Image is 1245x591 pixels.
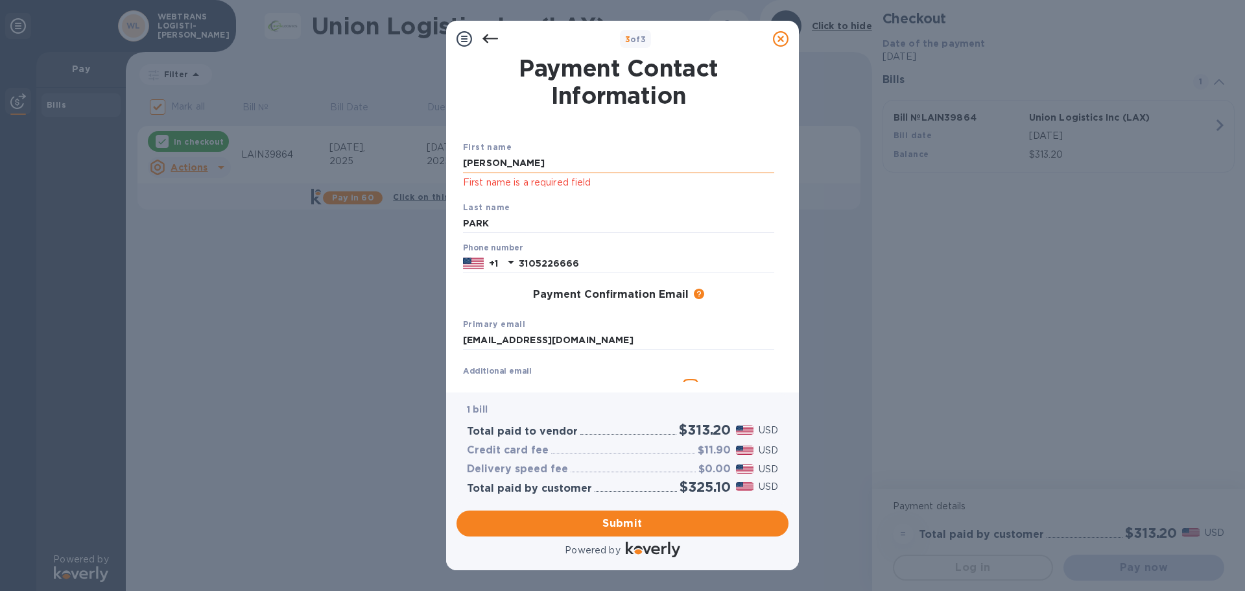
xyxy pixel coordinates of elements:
span: 3 [625,34,630,44]
p: USD [759,480,778,494]
input: Enter additional email [463,377,678,396]
b: 1 bill [467,404,488,415]
h3: Total paid by customer [467,483,592,495]
h3: Total paid to vendor [467,426,578,438]
p: Powered by [565,544,620,557]
h2: $325.10 [680,479,731,495]
input: Enter your primary name [463,331,774,350]
img: USD [736,464,753,474]
button: Submit [456,511,788,537]
img: Logo [626,542,680,557]
p: USD [759,424,778,437]
p: USD [759,463,778,476]
input: Enter your last name [463,214,774,234]
b: Primary email [463,319,525,329]
img: USD [736,482,753,491]
h2: $313.20 [679,422,731,438]
h3: $0.00 [698,463,731,476]
img: USD [736,426,753,435]
p: USD [759,444,778,457]
p: First name is a required field [463,175,774,190]
p: +1 [489,257,498,270]
label: Additional email [463,368,532,376]
b: First name [463,142,512,152]
b: Last name [463,202,510,212]
h3: Delivery speed fee [467,463,568,476]
b: of 3 [625,34,646,44]
span: Submit [467,516,778,531]
input: Enter your first name [463,154,774,173]
label: Phone number [463,245,523,252]
h3: Payment Confirmation Email [533,289,689,301]
u: Add to the list [704,381,774,392]
h3: $11.90 [698,444,731,457]
h1: Payment Contact Information [463,54,774,109]
h3: Credit card fee [467,444,549,457]
input: Enter your phone number [519,254,774,273]
img: USD [736,446,753,455]
img: US [463,256,484,271]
